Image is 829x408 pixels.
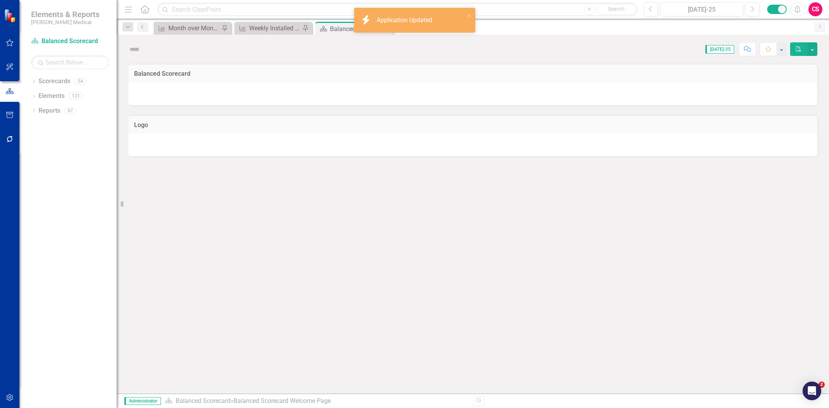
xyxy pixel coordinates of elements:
[134,122,812,129] h3: Logo
[74,78,87,85] div: 54
[249,23,300,33] div: Weekly Installed New Account Sales (YTD)
[234,397,331,405] div: Balanced Scorecard Welcome Page
[165,397,467,406] div: »
[38,106,60,115] a: Reports
[663,5,740,14] div: [DATE]-25
[64,107,77,114] div: 97
[31,37,109,46] a: Balanced Scorecard
[31,10,99,19] span: Elements & Reports
[597,4,636,15] button: Search
[176,397,230,405] a: Balanced Scorecard
[31,56,109,69] input: Search Below...
[236,23,300,33] a: Weekly Installed New Account Sales (YTD)
[467,11,472,20] button: close
[660,2,743,16] button: [DATE]-25
[134,70,812,77] h3: Balanced Scorecard
[38,77,70,86] a: Scorecards
[4,9,17,23] img: ClearPoint Strategy
[377,16,434,25] div: Application Updated
[128,43,141,56] img: Not Defined
[31,19,99,25] small: [PERSON_NAME] Medical
[819,382,825,388] span: 2
[808,2,822,16] button: CS
[705,45,734,54] span: [DATE]-25
[124,397,161,405] span: Administrator
[168,23,220,33] div: Month over Month Improvement
[157,3,638,16] input: Search ClearPoint...
[803,382,821,400] div: Open Intercom Messenger
[68,93,84,99] div: 131
[38,92,65,101] a: Elements
[608,6,625,12] span: Search
[155,23,220,33] a: Month over Month Improvement
[330,24,391,34] div: Balanced Scorecard Welcome Page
